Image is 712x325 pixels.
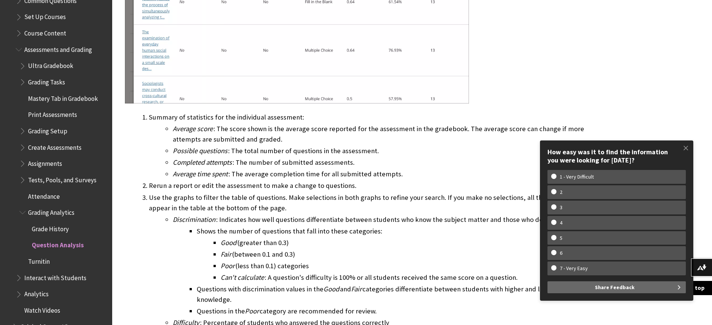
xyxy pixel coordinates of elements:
[173,124,589,145] li: : The score shown is the average score reported for the assessment in the gradebook. The average ...
[149,112,589,179] li: Summary of statistics for the individual assessment:
[24,11,66,21] span: Set Up Courses
[245,307,259,315] span: Poor
[32,239,84,249] span: Question Analysis
[173,146,589,156] li: : The total number of questions in the assessment.
[351,285,362,293] span: Fair
[24,27,66,37] span: Course Content
[32,223,69,233] span: Grade History
[173,157,589,168] li: : The number of submitted assessments.
[547,281,686,293] button: Share Feedback
[149,180,589,191] li: Rerun a report or edit the assessment to make a change to questions.
[221,238,589,248] li: (greater than 0.3)
[28,255,50,265] span: Turnitin
[551,189,571,195] w-span: 2
[173,146,227,155] span: Possible questions
[221,250,231,259] span: Fair
[28,190,60,200] span: Attendance
[551,204,571,211] w-span: 3
[551,265,596,272] w-span: 7 - Very Easy
[28,157,62,167] span: Assignments
[173,214,589,316] li: : Indicates how well questions differentiate between students who know the subject matter and tho...
[173,170,228,178] span: Average time spent
[197,226,589,283] li: Shows the number of questions that fall into these categories:
[221,272,589,283] li: : A question's difficulty is 100% or all students received the same score on a question.
[173,158,232,167] span: Completed attempts
[28,109,77,119] span: Print Assessments
[173,169,589,179] li: : The average completion time for all submitted attempts.
[28,206,74,216] span: Grading Analytics
[173,215,215,224] span: Discrimination
[221,273,264,282] span: Can't calculate
[221,249,589,260] li: (between 0.1 and 0.3)
[551,235,571,241] w-span: 5
[221,261,589,271] li: (less than 0.1) categories
[221,238,236,247] span: Good
[28,60,73,70] span: Ultra Gradebook
[173,124,213,133] span: Average score
[551,250,571,256] w-span: 6
[197,284,589,305] li: Questions with discrimination values in the and categories differentiate between students with hi...
[28,76,65,86] span: Grading Tasks
[551,220,571,226] w-span: 4
[28,141,82,151] span: Create Assessments
[24,304,60,314] span: Watch Videos
[24,43,92,53] span: Assessments and Grading
[28,125,67,135] span: Grading Setup
[24,288,49,298] span: Analytics
[595,281,635,293] span: Share Feedback
[221,261,234,270] span: Poor
[323,285,339,293] span: Good
[28,174,96,184] span: Tests, Pools, and Surveys
[24,272,86,282] span: Interact with Students
[547,148,686,164] div: How easy was it to find the information you were looking for [DATE]?
[28,92,98,102] span: Mastery Tab in Gradebook
[197,306,589,316] li: Questions in the category are recommended for review.
[551,174,602,180] w-span: 1 - Very Difficult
